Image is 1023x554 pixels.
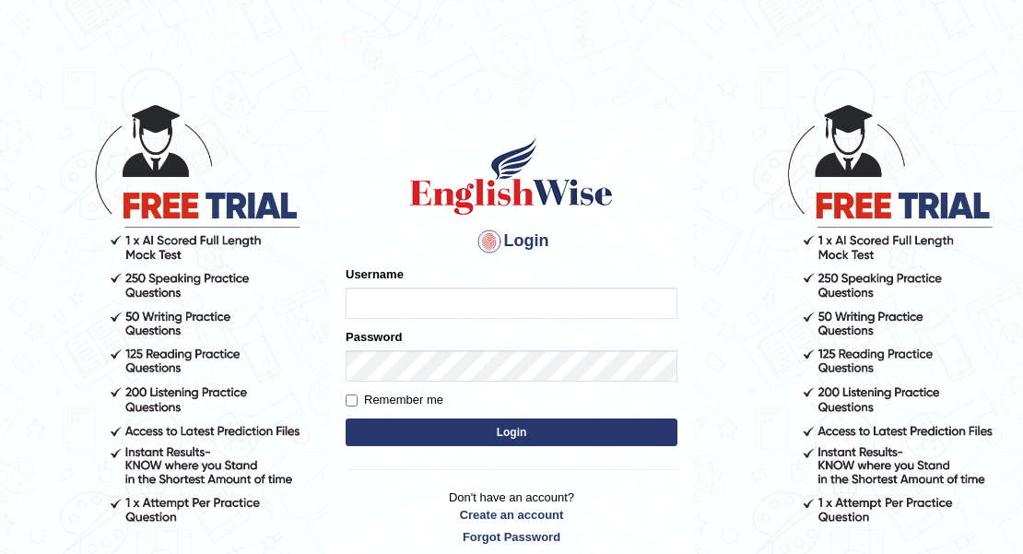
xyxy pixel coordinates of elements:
label: Password [346,328,402,346]
input: Remember me [346,395,358,407]
h4: Login [346,227,677,256]
a: Forgot Password [346,528,677,546]
label: Remember me [346,391,443,409]
img: Logo of English Wise sign in for intelligent practice with AI [406,135,617,218]
button: Login [346,418,677,446]
label: Username [346,265,404,283]
a: Create an account [346,506,677,524]
p: Don't have an account? [346,489,677,546]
